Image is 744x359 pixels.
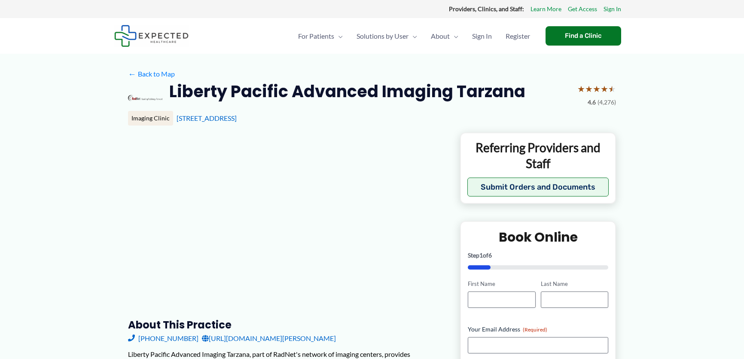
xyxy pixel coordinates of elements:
[598,97,616,108] span: (4,276)
[128,70,136,78] span: ←
[128,318,446,331] h3: About this practice
[468,252,608,258] p: Step of
[523,326,547,333] span: (Required)
[357,21,409,51] span: Solutions by User
[468,280,535,288] label: First Name
[608,81,616,97] span: ★
[601,81,608,97] span: ★
[114,25,189,47] img: Expected Healthcare Logo - side, dark font, small
[546,26,621,46] a: Find a Clinic
[499,21,537,51] a: Register
[604,3,621,15] a: Sign In
[177,114,237,122] a: [STREET_ADDRESS]
[424,21,465,51] a: AboutMenu Toggle
[128,111,173,126] div: Imaging Clinic
[488,252,492,259] span: 6
[409,21,417,51] span: Menu Toggle
[472,21,492,51] span: Sign In
[450,21,458,51] span: Menu Toggle
[467,178,609,196] button: Submit Orders and Documents
[449,5,524,12] strong: Providers, Clinics, and Staff:
[568,3,597,15] a: Get Access
[577,81,585,97] span: ★
[128,332,198,345] a: [PHONE_NUMBER]
[298,21,334,51] span: For Patients
[334,21,343,51] span: Menu Toggle
[350,21,424,51] a: Solutions by UserMenu Toggle
[291,21,350,51] a: For PatientsMenu Toggle
[291,21,537,51] nav: Primary Site Navigation
[465,21,499,51] a: Sign In
[585,81,593,97] span: ★
[593,81,601,97] span: ★
[467,140,609,171] p: Referring Providers and Staff
[588,97,596,108] span: 4.6
[169,81,525,102] h2: Liberty Pacific Advanced Imaging Tarzana
[531,3,561,15] a: Learn More
[468,229,608,245] h2: Book Online
[479,252,483,259] span: 1
[506,21,530,51] span: Register
[468,325,608,334] label: Your Email Address
[202,332,336,345] a: [URL][DOMAIN_NAME][PERSON_NAME]
[541,280,608,288] label: Last Name
[128,68,175,80] a: ←Back to Map
[431,21,450,51] span: About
